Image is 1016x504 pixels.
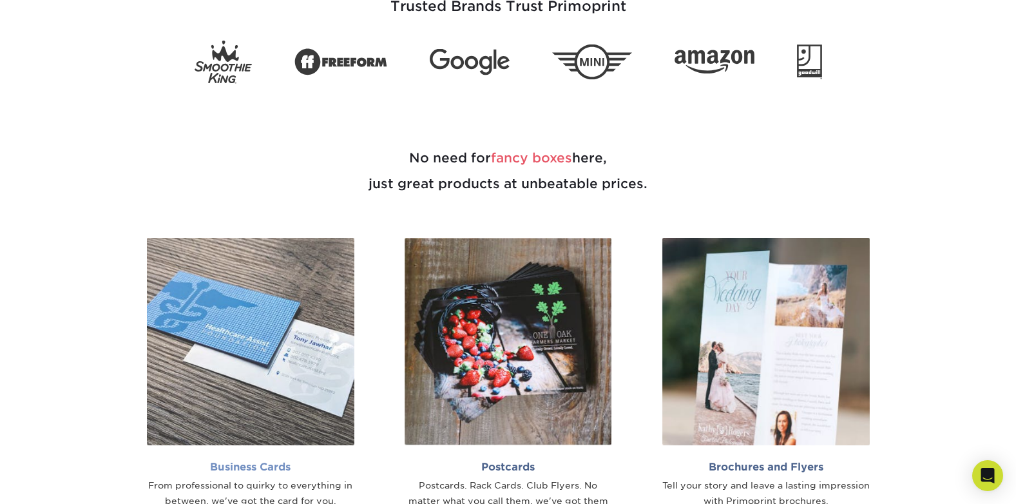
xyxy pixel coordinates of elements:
h2: Business Cards [147,461,354,473]
h2: Brochures and Flyers [662,461,870,473]
span: fancy boxes [491,150,572,166]
img: Mini [552,44,632,80]
img: Smoothie King [195,41,252,84]
img: Goodwill [797,44,822,79]
img: Google [430,48,510,75]
img: Freeform [294,41,387,82]
img: Amazon [675,50,754,74]
h2: No need for here, just great products at unbeatable prices. [131,114,885,228]
img: Postcards [405,238,612,445]
div: Open Intercom Messenger [972,460,1003,491]
img: Business Cards [147,238,354,445]
h2: Postcards [405,461,612,473]
img: Brochures and Flyers [662,238,870,445]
